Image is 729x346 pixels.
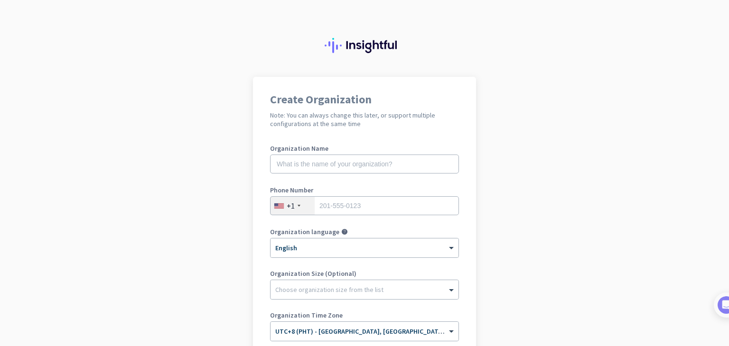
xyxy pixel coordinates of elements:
h1: Create Organization [270,94,459,105]
h2: Note: You can always change this later, or support multiple configurations at the same time [270,111,459,128]
label: Organization Size (Optional) [270,270,459,277]
i: help [341,228,348,235]
label: Organization language [270,228,339,235]
label: Organization Time Zone [270,312,459,319]
input: What is the name of your organization? [270,155,459,173]
div: +1 [287,201,295,210]
input: 201-555-0123 [270,196,459,215]
label: Organization Name [270,145,459,152]
img: Insightful [325,38,404,53]
label: Phone Number [270,187,459,193]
